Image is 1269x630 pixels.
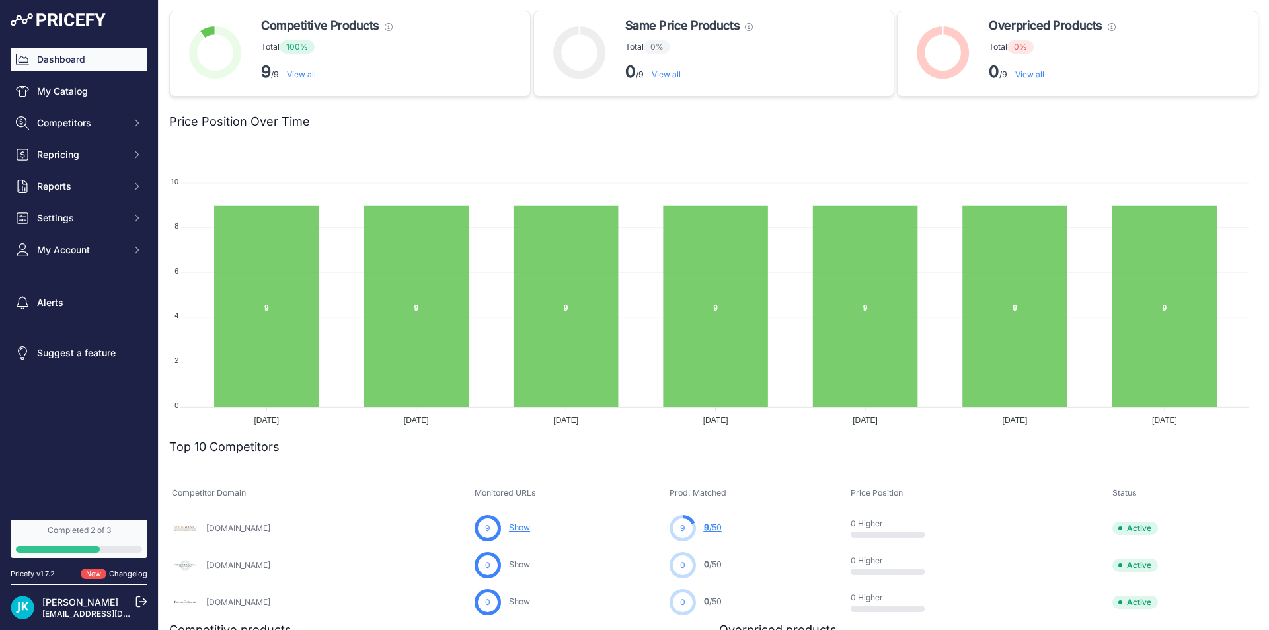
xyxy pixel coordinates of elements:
p: /9 [625,61,753,83]
tspan: 4 [174,311,178,319]
button: Settings [11,206,147,230]
a: My Catalog [11,79,147,103]
a: View all [287,69,316,79]
a: 0/50 [704,596,722,606]
p: Total [989,40,1115,54]
h2: Price Position Over Time [169,112,310,131]
span: Reports [37,180,124,193]
span: Active [1112,559,1158,572]
span: 9 [485,522,490,534]
p: 0 Higher [851,518,935,529]
a: [DOMAIN_NAME] [206,560,270,570]
a: [PERSON_NAME] [42,596,118,608]
tspan: [DATE] [1152,416,1177,425]
span: 9 [704,522,709,532]
a: Suggest a feature [11,341,147,365]
button: My Account [11,238,147,262]
strong: 9 [261,62,271,81]
span: Price Position [851,488,903,498]
tspan: [DATE] [703,416,728,425]
span: 0 [485,596,490,608]
a: [EMAIL_ADDRESS][DOMAIN_NAME] [42,609,180,619]
tspan: [DATE] [853,416,878,425]
tspan: 2 [174,356,178,364]
button: Repricing [11,143,147,167]
a: Dashboard [11,48,147,71]
span: Settings [37,212,124,225]
nav: Sidebar [11,48,147,504]
a: [DOMAIN_NAME] [206,597,270,607]
p: Total [625,40,753,54]
tspan: [DATE] [254,416,279,425]
strong: 0 [989,62,999,81]
span: 0 [704,596,709,606]
span: 0% [1007,40,1034,54]
tspan: 10 [171,178,178,186]
tspan: [DATE] [404,416,429,425]
tspan: [DATE] [553,416,578,425]
div: Completed 2 of 3 [16,525,142,535]
a: Show [509,596,530,606]
tspan: 8 [174,222,178,230]
button: Competitors [11,111,147,135]
tspan: 6 [174,267,178,275]
span: Prod. Matched [670,488,726,498]
a: 0/50 [704,559,722,569]
button: Reports [11,175,147,198]
a: 9/50 [704,522,722,532]
p: 0 Higher [851,592,935,603]
span: Monitored URLs [475,488,536,498]
tspan: [DATE] [1003,416,1028,425]
tspan: 0 [174,401,178,409]
span: 0% [644,40,670,54]
img: Pricefy Logo [11,13,106,26]
span: Overpriced Products [989,17,1102,35]
span: 0 [485,559,490,571]
a: Show [509,522,530,532]
span: 100% [280,40,315,54]
span: Active [1112,596,1158,609]
a: View all [652,69,681,79]
strong: 0 [625,62,636,81]
a: [DOMAIN_NAME] [206,523,270,533]
span: Status [1112,488,1137,498]
p: 0 Higher [851,555,935,566]
span: 0 [704,559,709,569]
span: Repricing [37,148,124,161]
span: Competitors [37,116,124,130]
h2: Top 10 Competitors [169,438,280,456]
span: 0 [680,596,685,608]
div: Pricefy v1.7.2 [11,569,55,580]
p: /9 [989,61,1115,83]
span: 0 [680,559,685,571]
span: Same Price Products [625,17,740,35]
a: Alerts [11,291,147,315]
span: New [81,569,106,580]
a: Completed 2 of 3 [11,520,147,558]
span: My Account [37,243,124,256]
span: Competitor Domain [172,488,246,498]
p: /9 [261,61,393,83]
span: Competitive Products [261,17,379,35]
a: View all [1015,69,1044,79]
p: Total [261,40,393,54]
a: Show [509,559,530,569]
span: Active [1112,522,1158,535]
a: Changelog [109,569,147,578]
span: 9 [680,522,685,534]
